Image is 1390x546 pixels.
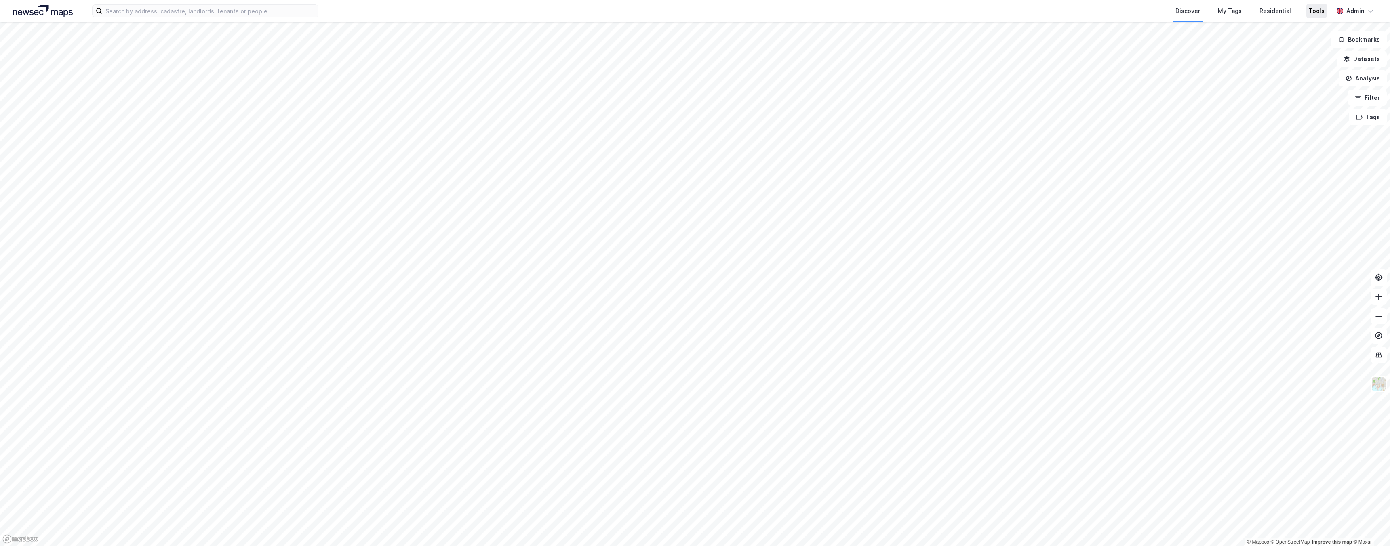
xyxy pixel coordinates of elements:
[1259,6,1291,16] div: Residential
[1247,539,1269,545] a: Mapbox
[1346,6,1364,16] div: Admin
[1331,31,1387,48] button: Bookmarks
[1350,507,1390,546] iframe: Chat Widget
[102,5,318,17] input: Search by address, cadastre, landlords, tenants or people
[1309,6,1325,16] div: Tools
[2,534,38,544] a: Mapbox homepage
[1271,539,1310,545] a: OpenStreetMap
[1337,51,1387,67] button: Datasets
[1371,376,1386,392] img: Z
[1348,90,1387,106] button: Filter
[1175,6,1200,16] div: Discover
[1218,6,1242,16] div: My Tags
[1339,70,1387,86] button: Analysis
[13,5,73,17] img: logo.a4113a55bc3d86da70a041830d287a7e.svg
[1349,109,1387,125] button: Tags
[1312,539,1352,545] a: Improve this map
